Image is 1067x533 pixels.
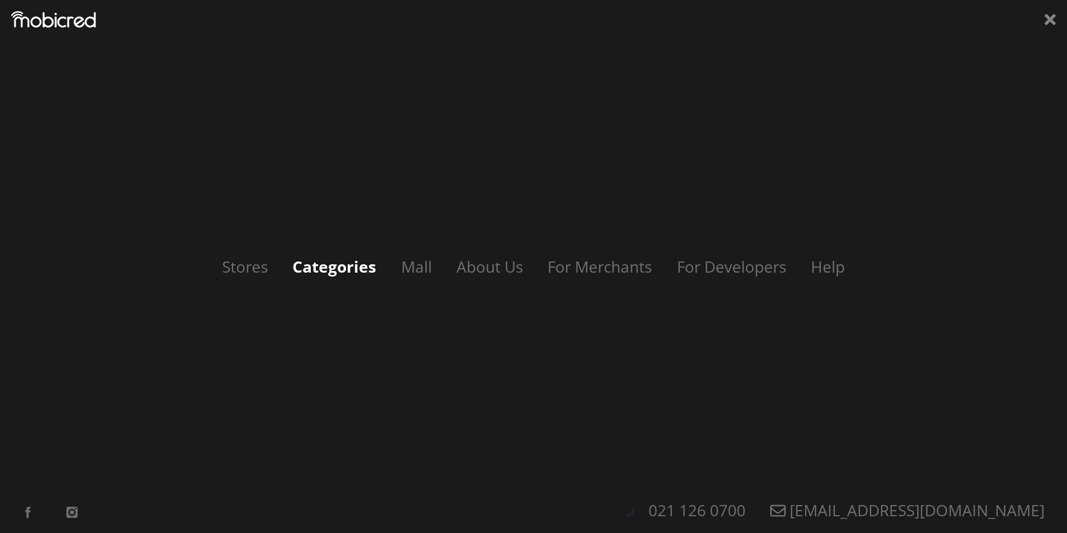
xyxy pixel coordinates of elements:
a: Categories [281,256,387,277]
a: [EMAIL_ADDRESS][DOMAIN_NAME] [759,499,1056,521]
img: Mobicred [11,11,96,28]
a: For Developers [666,256,797,277]
a: About Us [445,256,534,277]
a: For Merchants [536,256,663,277]
a: Help [800,256,856,277]
a: Stores [211,256,279,277]
a: Mall [390,256,443,277]
a: 021 126 0700 [637,499,757,521]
